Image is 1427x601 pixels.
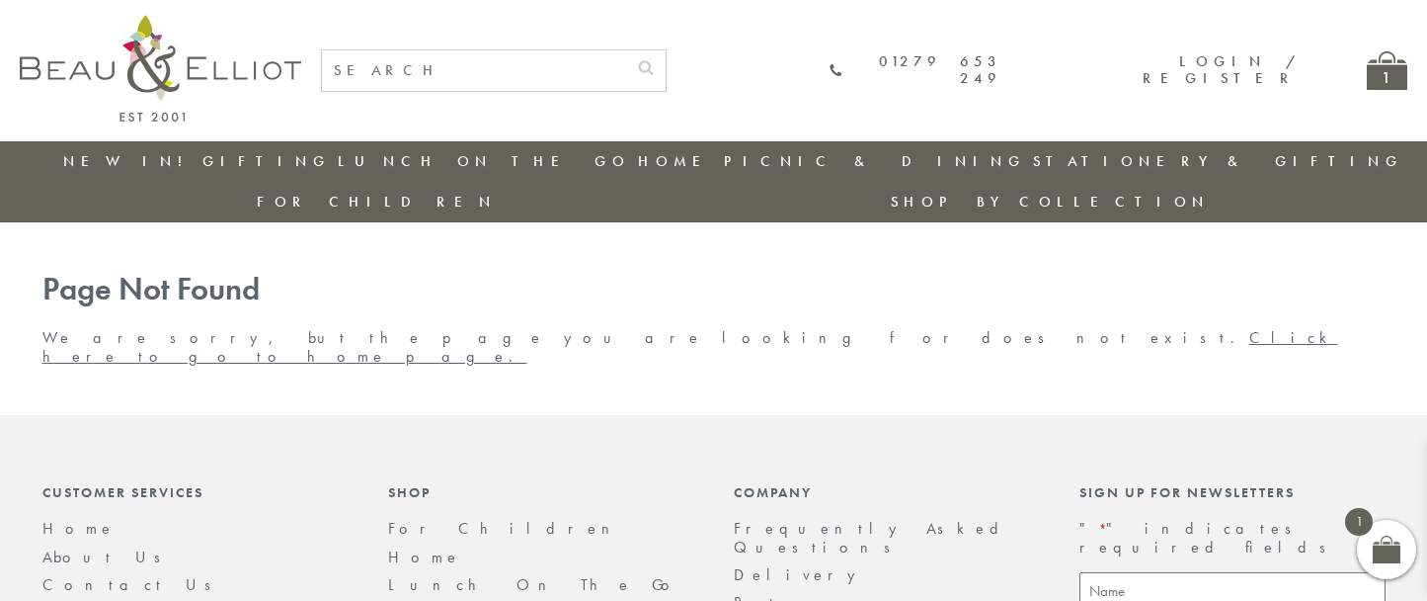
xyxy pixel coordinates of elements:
a: 1 [1367,51,1407,90]
div: Company [734,484,1040,500]
a: Home [42,518,116,539]
a: Login / Register [1143,51,1298,88]
div: Customer Services [42,484,349,500]
img: logo [20,15,301,122]
p: " " indicates required fields [1079,520,1386,557]
a: New in! [63,151,196,171]
a: Home [388,547,461,567]
a: About Us [42,547,174,567]
a: Lunch On The Go [388,574,681,595]
h1: Page Not Found [42,272,1386,308]
a: Shop by collection [891,192,1210,212]
a: Click here to go to home page. [42,327,1338,366]
a: Picnic & Dining [724,151,1026,171]
a: Contact Us [42,574,224,595]
a: For Children [388,518,625,539]
div: Shop [388,484,694,500]
a: Stationery & Gifting [1033,151,1403,171]
a: Gifting [202,151,331,171]
div: We are sorry, but the page you are looking for does not exist. [23,272,1405,366]
a: Delivery [734,564,866,585]
a: For Children [257,192,497,212]
a: Frequently Asked Questions [734,518,1011,557]
a: Lunch On The Go [338,151,630,171]
a: 01279 653 249 [830,53,1001,88]
a: Home [638,151,717,171]
input: SEARCH [322,50,626,91]
span: 1 [1345,508,1373,536]
div: Sign up for newsletters [1079,484,1386,500]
